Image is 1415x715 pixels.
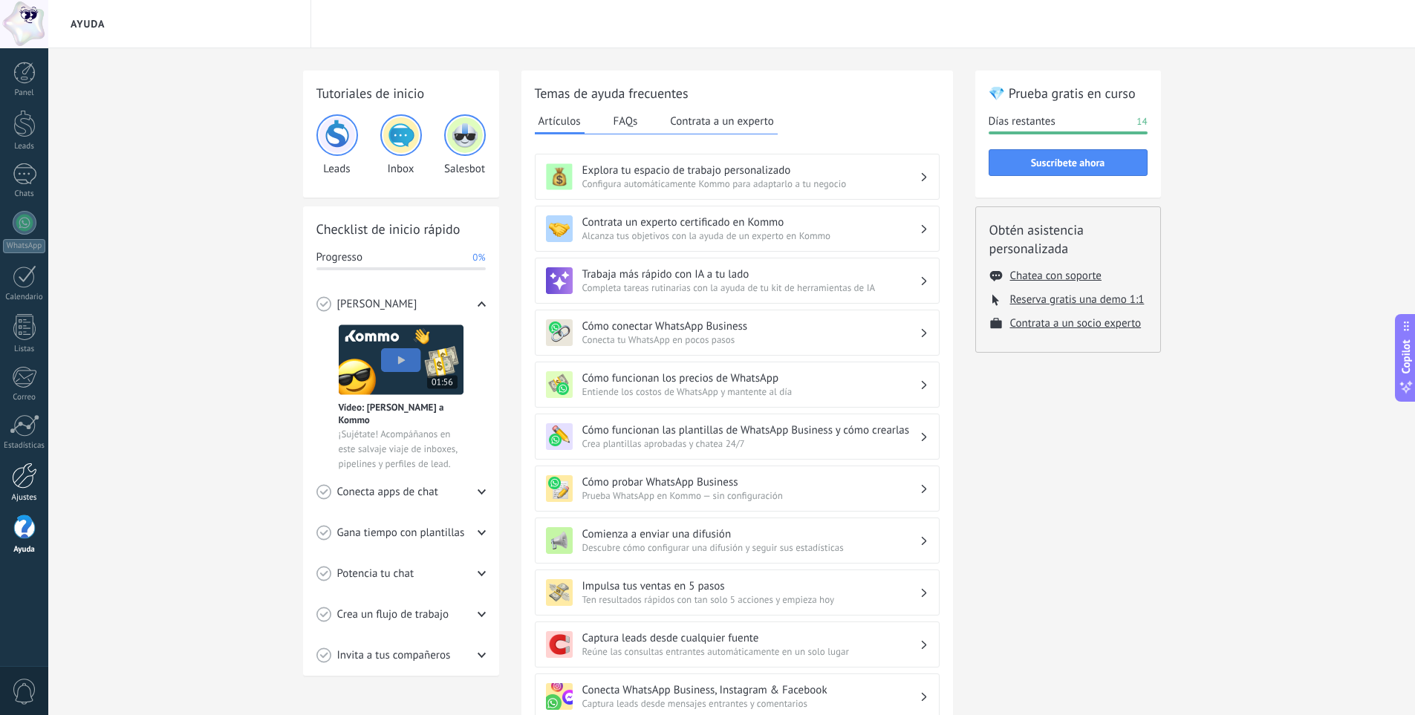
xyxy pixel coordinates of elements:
[337,297,417,312] span: [PERSON_NAME]
[3,88,46,98] div: Panel
[582,385,920,398] span: Entiende los costos de WhatsApp y mantente al día
[582,215,920,229] h3: Contrata un experto certificado en Kommo
[1136,114,1147,129] span: 14
[989,84,1148,102] h2: 💎 Prueba gratis en curso
[582,281,920,294] span: Completa tareas rutinarias con la ayuda de tu kit de herramientas de IA
[316,84,486,102] h2: Tutoriales de inicio
[337,526,465,541] span: Gana tiempo con plantillas
[582,527,920,541] h3: Comienza a enviar una difusión
[337,567,414,581] span: Potencia tu chat
[472,250,485,265] span: 0%
[1399,339,1414,373] span: Copilot
[582,163,920,177] h3: Explora tu espacio de trabajo personalizado
[3,189,46,199] div: Chats
[3,345,46,354] div: Listas
[1010,316,1142,330] button: Contrata a un socio experto
[582,333,920,346] span: Conecta tu WhatsApp en pocos pasos
[610,110,642,132] button: FAQs
[582,697,920,710] span: Captura leads desde mensajes entrantes y comentarios
[535,110,585,134] button: Artículos
[582,177,920,190] span: Configura automáticamente Kommo para adaptarlo a tu negocio
[582,579,920,593] h3: Impulsa tus ventas en 5 pasos
[989,221,1147,258] h2: Obtén asistencia personalizada
[582,423,920,437] h3: Cómo funcionan las plantillas de WhatsApp Business y cómo crearlas
[582,541,920,554] span: Descubre cómo configurar una difusión y seguir sus estadísticas
[582,371,920,385] h3: Cómo funcionan los precios de WhatsApp
[989,114,1055,129] span: Días restantes
[582,645,920,658] span: Reúne las consultas entrantes automáticamente en un solo lugar
[3,441,46,451] div: Estadísticas
[337,607,449,622] span: Crea un flujo de trabajo
[582,319,920,333] h3: Cómo conectar WhatsApp Business
[3,545,46,555] div: Ayuda
[1010,293,1145,307] button: Reserva gratis una demo 1:1
[339,324,463,395] img: Meet video
[582,631,920,645] h3: Captura leads desde cualquier fuente
[582,267,920,281] h3: Trabaja más rápido con IA a tu lado
[582,229,920,242] span: Alcanza tus objetivos con la ayuda de un experto en Kommo
[582,593,920,606] span: Ten resultados rápidos con tan solo 5 acciones y empieza hoy
[3,493,46,503] div: Ajustes
[582,683,920,697] h3: Conecta WhatsApp Business, Instagram & Facebook
[3,142,46,151] div: Leads
[666,110,777,132] button: Contrata a un experto
[380,114,422,176] div: Inbox
[444,114,486,176] div: Salesbot
[3,293,46,302] div: Calendario
[316,114,358,176] div: Leads
[316,250,362,265] span: Progresso
[316,220,486,238] h2: Checklist de inicio rápido
[339,427,463,471] span: ¡Sujétate! Acompáñanos en este salvaje viaje de inboxes, pipelines y perfiles de lead.
[337,485,438,500] span: Conecta apps de chat
[582,489,920,502] span: Prueba WhatsApp en Kommo — sin configuración
[1031,157,1105,168] span: Suscríbete ahora
[1010,269,1102,283] button: Chatea con soporte
[582,475,920,489] h3: Cómo probar WhatsApp Business
[989,149,1148,176] button: Suscríbete ahora
[3,239,45,253] div: WhatsApp
[337,648,451,663] span: Invita a tus compañeros
[339,401,463,426] span: Vídeo: [PERSON_NAME] a Kommo
[535,84,940,102] h2: Temas de ayuda frecuentes
[3,393,46,402] div: Correo
[582,437,920,450] span: Crea plantillas aprobadas y chatea 24/7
